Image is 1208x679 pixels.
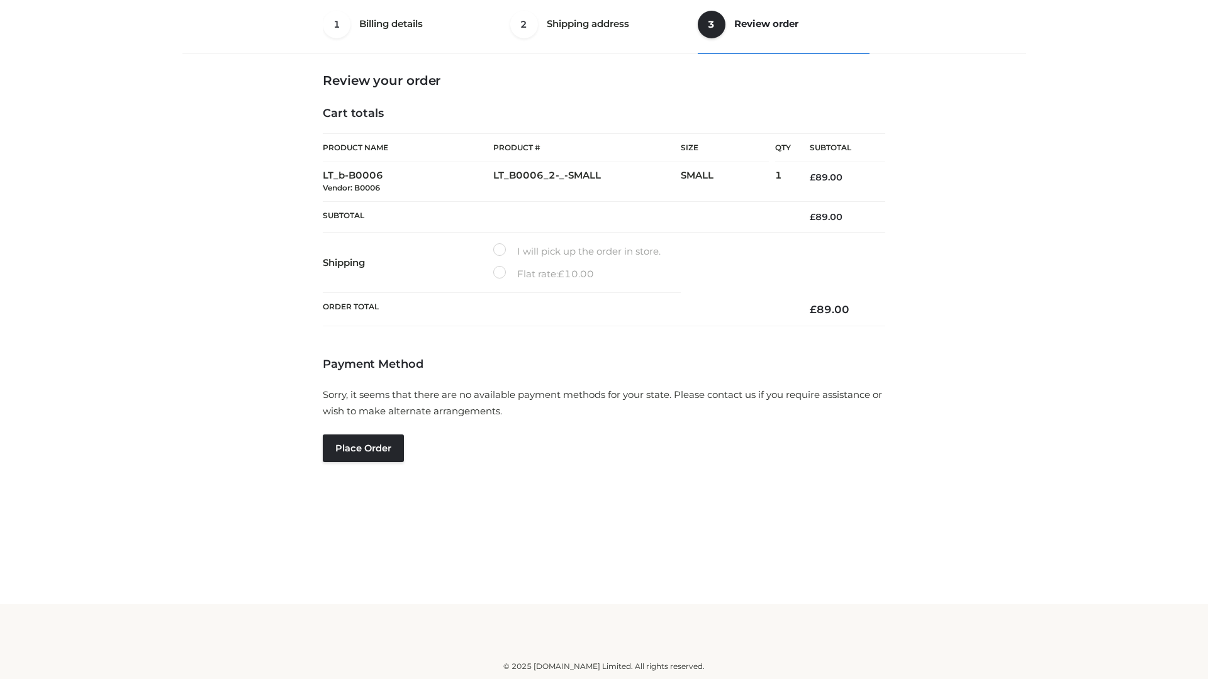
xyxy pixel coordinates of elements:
span: £ [558,268,564,280]
th: Product # [493,133,681,162]
h3: Review your order [323,73,885,88]
td: 1 [775,162,791,202]
button: Place order [323,434,404,462]
th: Subtotal [323,201,791,232]
th: Size [681,134,769,162]
span: Sorry, it seems that there are no available payment methods for your state. Please contact us if ... [323,389,882,417]
bdi: 10.00 [558,268,594,280]
bdi: 89.00 [810,211,842,223]
span: £ [810,303,817,316]
span: £ [810,172,815,183]
bdi: 89.00 [810,172,842,183]
label: I will pick up the order in store. [493,243,661,260]
th: Subtotal [791,134,885,162]
small: Vendor: B0006 [323,183,380,192]
th: Qty [775,133,791,162]
th: Order Total [323,293,791,326]
td: LT_b-B0006 [323,162,493,202]
h4: Cart totals [323,107,885,121]
td: SMALL [681,162,775,202]
span: £ [810,211,815,223]
th: Product Name [323,133,493,162]
h4: Payment Method [323,358,885,372]
bdi: 89.00 [810,303,849,316]
th: Shipping [323,233,493,293]
td: LT_B0006_2-_-SMALL [493,162,681,202]
label: Flat rate: [493,266,594,282]
div: © 2025 [DOMAIN_NAME] Limited. All rights reserved. [187,660,1021,673]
